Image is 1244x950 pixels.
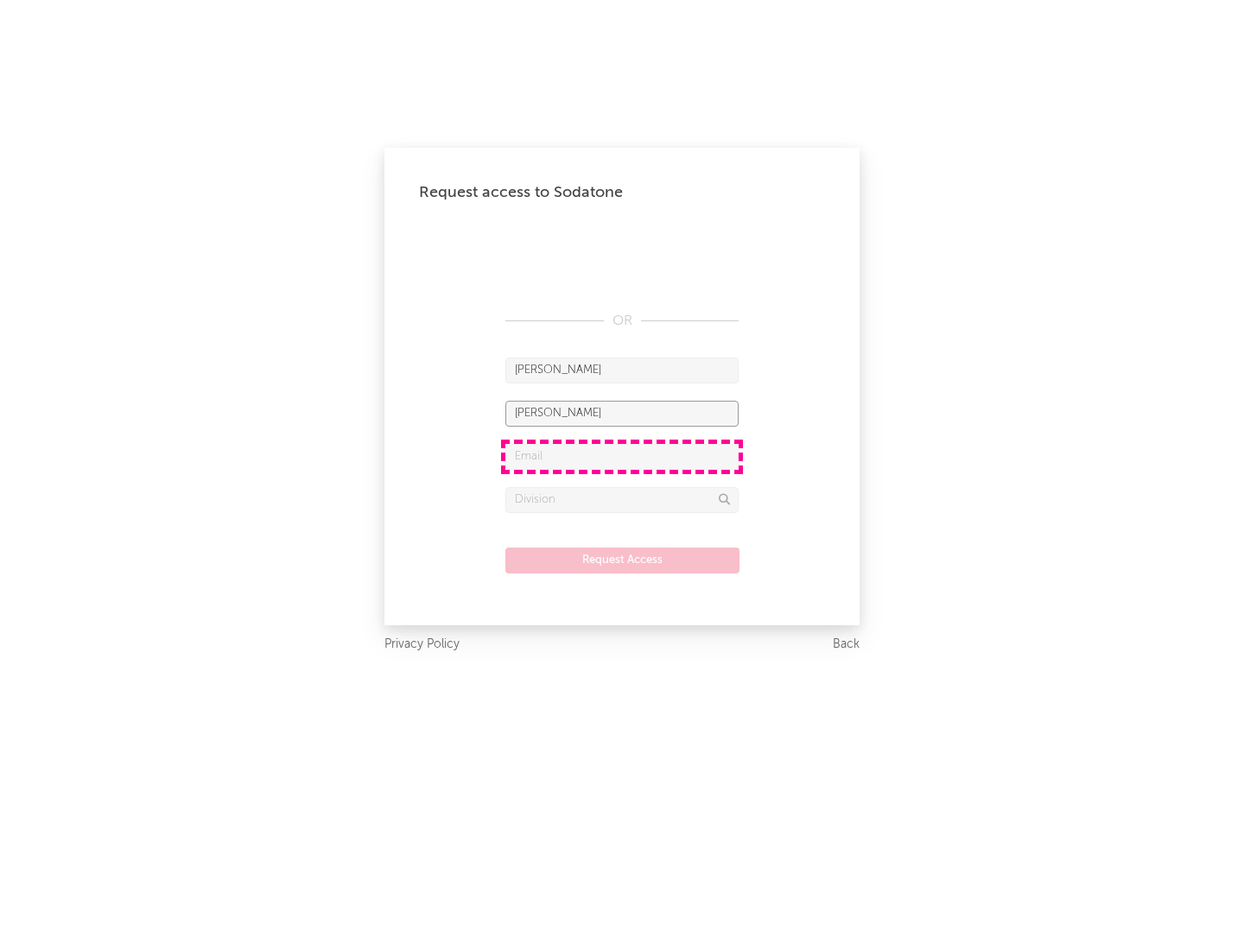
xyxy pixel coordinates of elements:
[505,401,739,427] input: Last Name
[505,444,739,470] input: Email
[833,634,860,655] a: Back
[505,548,739,573] button: Request Access
[505,311,739,332] div: OR
[505,358,739,383] input: First Name
[419,182,825,203] div: Request access to Sodatone
[505,487,739,513] input: Division
[384,634,460,655] a: Privacy Policy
